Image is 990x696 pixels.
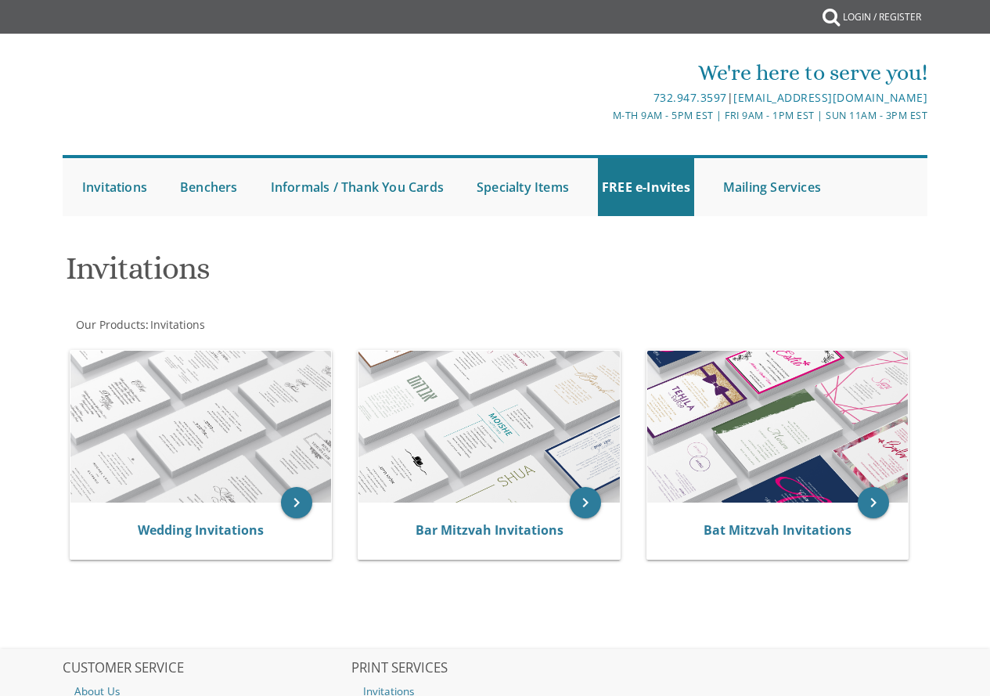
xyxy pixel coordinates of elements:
a: keyboard_arrow_right [281,487,312,518]
div: We're here to serve you! [351,57,927,88]
a: keyboard_arrow_right [858,487,889,518]
img: Wedding Invitations [70,351,332,503]
span: Invitations [150,317,205,332]
a: FREE e-Invites [598,158,694,216]
img: Bat Mitzvah Invitations [647,351,909,503]
div: | [351,88,927,107]
div: M-Th 9am - 5pm EST | Fri 9am - 1pm EST | Sun 11am - 3pm EST [351,107,927,124]
a: Wedding Invitations [138,521,264,539]
a: [EMAIL_ADDRESS][DOMAIN_NAME] [733,90,927,105]
h1: Invitations [66,251,631,298]
a: Benchers [176,158,242,216]
a: 732.947.3597 [653,90,727,105]
a: Informals / Thank You Cards [267,158,448,216]
div: : [63,317,495,333]
img: Bar Mitzvah Invitations [358,351,620,503]
a: Mailing Services [719,158,825,216]
a: Specialty Items [473,158,573,216]
h2: PRINT SERVICES [351,661,639,676]
a: Our Products [74,317,146,332]
a: Bar Mitzvah Invitations [416,521,563,539]
a: Invitations [149,317,205,332]
a: keyboard_arrow_right [570,487,601,518]
a: Invitations [78,158,151,216]
h2: CUSTOMER SERVICE [63,661,350,676]
a: Bat Mitzvah Invitations [704,521,851,539]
